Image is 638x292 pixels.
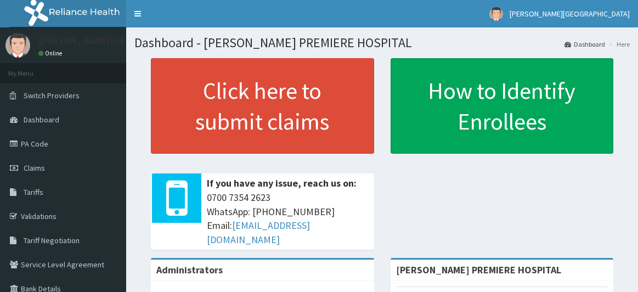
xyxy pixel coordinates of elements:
b: Administrators [156,263,223,276]
h1: Dashboard - [PERSON_NAME] PREMIERE HOSPITAL [134,36,630,50]
span: Tariff Negotiation [24,235,80,245]
span: [PERSON_NAME][GEOGRAPHIC_DATA] [510,9,630,19]
span: 0700 7354 2623 WhatsApp: [PHONE_NUMBER] Email: [207,190,369,247]
img: User Image [489,7,503,21]
p: [PERSON_NAME][GEOGRAPHIC_DATA] [38,36,201,46]
strong: [PERSON_NAME] PREMIERE HOSPITAL [396,263,561,276]
span: Switch Providers [24,91,80,100]
img: User Image [5,33,30,58]
span: Claims [24,163,45,173]
a: Click here to submit claims [151,58,374,154]
span: Tariffs [24,187,43,197]
a: How to Identify Enrollees [391,58,614,154]
a: Dashboard [564,40,605,49]
b: If you have any issue, reach us on: [207,177,357,189]
a: [EMAIL_ADDRESS][DOMAIN_NAME] [207,219,310,246]
a: Online [38,49,65,57]
span: Dashboard [24,115,59,125]
li: Here [606,40,630,49]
